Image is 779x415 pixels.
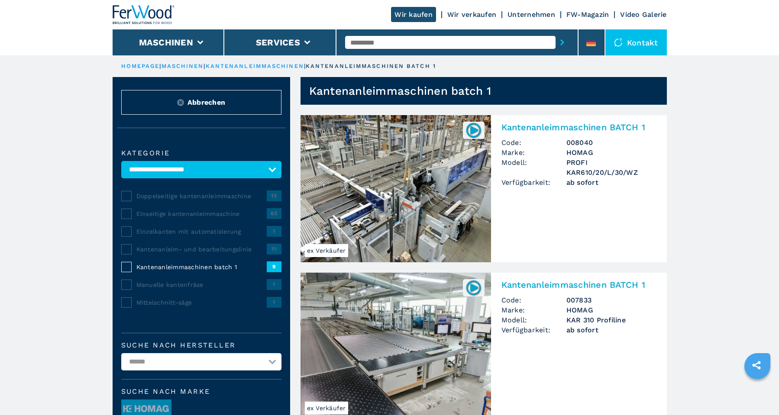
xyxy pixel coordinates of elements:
[121,90,281,115] button: ResetAbbrechen
[304,63,306,69] span: |
[267,244,281,254] span: 11
[305,244,348,257] span: ex Verkäufer
[746,354,767,376] a: sharethis
[121,150,281,157] label: Kategorie
[566,295,656,305] h3: 007833
[501,177,566,187] span: Verfügbarkeit:
[136,209,267,218] span: Einseitige kantenanleimmaschine
[501,295,566,305] span: Code:
[501,305,566,315] span: Marke:
[501,280,656,290] h2: Kantenanleimmaschinen BATCH 1
[605,29,667,55] div: Kontakt
[301,115,667,262] a: Kantenanleimmaschinen BATCH 1 HOMAG PROFI KAR610/20/L/30/WZex Verkäufer008040Kantenanleimmaschine...
[136,227,267,236] span: Einzelkanten mit automatisierung
[136,280,267,289] span: Manuelle kantenfräse
[267,190,281,201] span: 12
[305,402,348,415] span: ex Verkäufer
[620,10,666,19] a: Video Galerie
[121,63,160,69] a: HOMEPAGE
[501,325,566,335] span: Verfügbarkeit:
[121,388,281,395] span: Suche nach Marke
[447,10,496,19] a: Wir verkaufen
[267,226,281,236] span: 1
[136,245,267,254] span: Kantenanleim- und bearbeitungslinie
[566,158,656,177] h3: PROFI KAR610/20/L/30/WZ
[566,177,656,187] span: ab sofort
[113,5,175,24] img: Ferwood
[206,63,304,69] a: kantenanleimmaschinen
[306,62,436,70] p: kantenanleimmaschinen batch 1
[501,138,566,148] span: Code:
[566,148,656,158] h3: HOMAG
[267,208,281,219] span: 63
[566,305,656,315] h3: HOMAG
[556,32,569,52] button: submit-button
[566,138,656,148] h3: 008040
[136,192,267,200] span: Doppelseitige kantenanleimmaschine
[177,99,184,106] img: Reset
[465,122,482,138] img: 008040
[501,158,566,177] span: Modell:
[566,325,656,335] span: ab sofort
[501,315,566,325] span: Modell:
[187,97,225,107] span: Abbrechen
[136,263,267,271] span: Kantenanleimmaschinen batch 1
[566,10,609,19] a: FW-Magazin
[139,37,193,48] button: Maschinen
[301,115,491,262] img: Kantenanleimmaschinen BATCH 1 HOMAG PROFI KAR610/20/L/30/WZ
[501,148,566,158] span: Marke:
[614,38,623,47] img: Kontakt
[267,279,281,290] span: 1
[501,122,656,132] h2: Kantenanleimmaschinen BATCH 1
[309,84,491,98] h1: Kantenanleimmaschinen batch 1
[465,279,482,296] img: 007833
[391,7,436,22] a: Wir kaufen
[159,63,161,69] span: |
[256,37,300,48] button: Services
[162,63,204,69] a: maschinen
[136,298,267,307] span: Mittelschnitt-säge
[566,315,656,325] h3: KAR 310 Profiline
[267,261,281,272] span: 9
[507,10,555,19] a: Unternehmen
[204,63,205,69] span: |
[121,342,281,349] label: Suche nach Hersteller
[267,297,281,307] span: 1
